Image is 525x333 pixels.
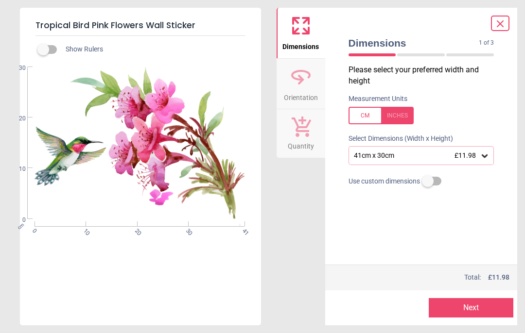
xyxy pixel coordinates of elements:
span: Dimensions [349,36,479,50]
span: cm [16,221,25,230]
span: 10 [81,227,87,233]
span: £ [488,273,509,283]
span: 20 [7,115,26,123]
span: 1 of 3 [479,39,494,47]
h5: Tropical Bird Pink Flowers Wall Sticker [35,16,245,36]
button: Orientation [277,59,325,109]
span: 41 [241,227,247,233]
span: 0 [7,216,26,224]
span: 20 [133,227,139,233]
label: Select Dimensions (Width x Height) [341,134,453,144]
span: Orientation [284,88,318,103]
span: Dimensions [282,37,319,52]
div: 41cm x 30cm [353,151,480,160]
label: Measurement Units [349,94,407,104]
button: Next [429,298,513,317]
span: 11.98 [492,273,509,281]
span: 10 [7,165,26,173]
span: Quantity [288,137,314,151]
span: 30 [7,64,26,72]
button: Dimensions [277,8,325,58]
div: Show Rulers [43,44,261,55]
button: Quantity [277,109,325,158]
div: Total: [348,273,510,283]
span: Use custom dimensions [349,177,420,186]
span: 0 [30,227,36,233]
span: 30 [184,227,190,233]
p: Please select your preferred width and height [349,65,502,86]
span: £11.98 [455,151,476,159]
